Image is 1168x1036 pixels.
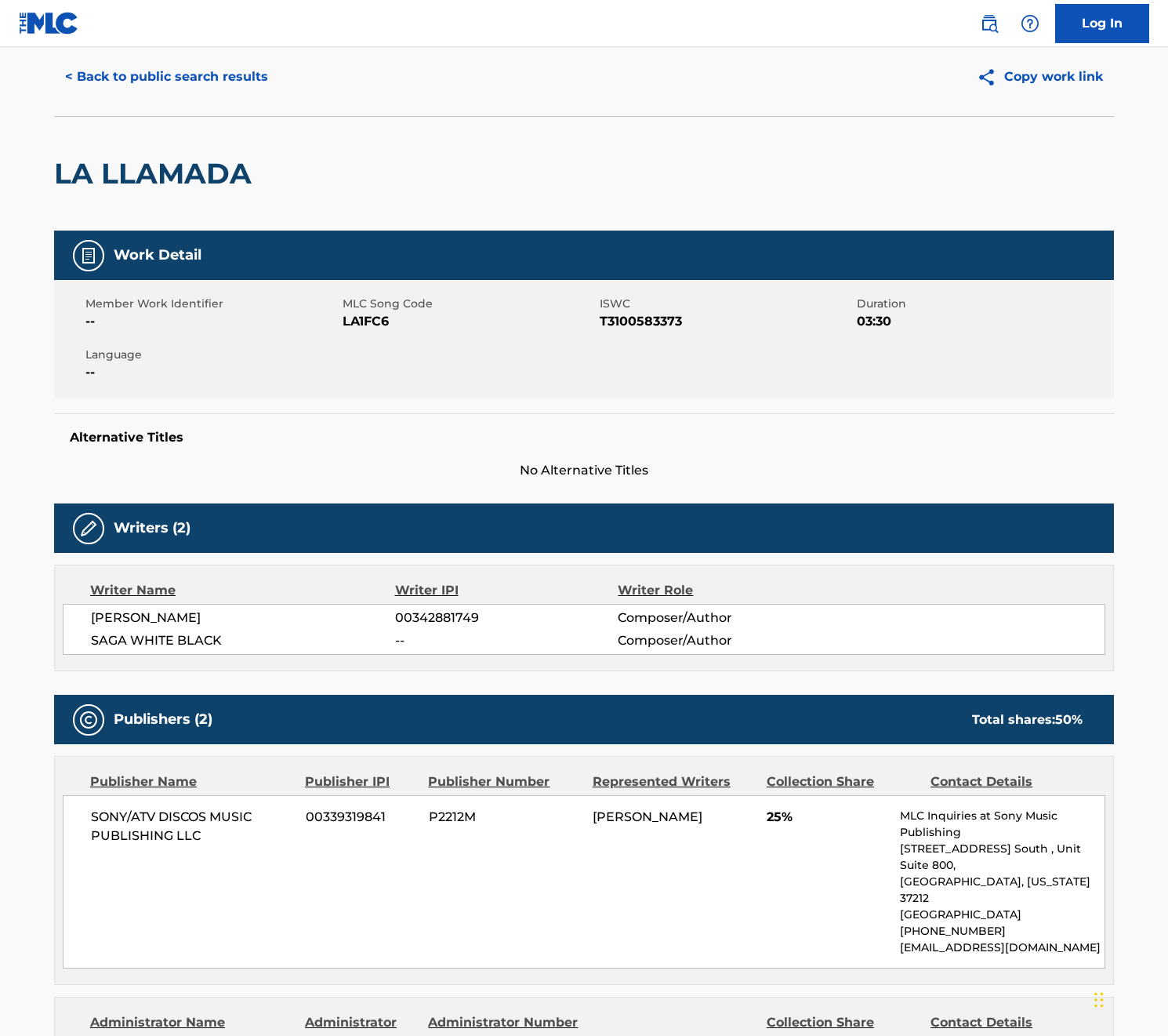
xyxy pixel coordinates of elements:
div: Represented Writers [593,772,755,791]
img: Copy work link [977,67,1004,87]
div: Publisher Number [428,772,580,791]
span: MLC Song Code [343,296,596,312]
a: Public Search [974,8,1005,39]
span: Composer/Author [618,609,821,627]
span: 50 % [1055,712,1083,727]
span: Duration [857,296,1110,312]
span: SAGA WHITE BLACK [91,631,395,650]
span: No Alternative Titles [54,461,1114,480]
span: T3100583373 [600,312,853,331]
button: Copy work link [966,57,1114,96]
img: MLC Logo [19,12,79,35]
span: Member Work Identifier [85,296,339,312]
p: MLC Inquiries at Sony Music Publishing [900,808,1105,841]
div: Writer IPI [395,581,618,600]
img: help [1021,14,1039,33]
p: [GEOGRAPHIC_DATA], [US_STATE] 37212 [900,874,1105,907]
div: Contact Details [930,772,1083,791]
img: search [980,14,999,33]
div: Publisher Name [90,772,293,791]
span: LA1FC6 [343,312,596,331]
div: Drag [1094,976,1104,1023]
button: < Back to public search results [54,57,279,96]
div: Total shares: [972,711,1083,729]
p: [EMAIL_ADDRESS][DOMAIN_NAME] [900,940,1105,956]
h2: LA LLAMADA [54,156,259,191]
div: Publisher IPI [305,772,416,791]
h5: Work Detail [114,246,201,264]
span: Composer/Author [618,631,821,650]
h5: Publishers (2) [114,711,212,729]
div: Collection Share [767,772,919,791]
span: 00342881749 [395,609,618,627]
h5: Writers (2) [114,519,190,537]
img: Work Detail [79,246,98,265]
div: Writer Role [618,581,821,600]
div: Help [1014,8,1046,39]
span: 00339319841 [306,808,417,827]
a: Log In [1055,4,1149,43]
span: Language [85,347,339,363]
span: 25% [767,808,888,827]
img: Publishers [79,711,98,729]
div: Writer Name [90,581,395,600]
span: P2212M [429,808,581,827]
span: ISWC [600,296,853,312]
h5: Alternative Titles [70,430,1098,445]
span: -- [395,631,618,650]
iframe: Chat Widget [1090,961,1168,1036]
p: [GEOGRAPHIC_DATA] [900,907,1105,923]
p: [STREET_ADDRESS] South , Unit Suite 800, [900,841,1105,874]
span: [PERSON_NAME] [593,809,702,824]
p: [PHONE_NUMBER] [900,923,1105,940]
span: -- [85,363,339,382]
span: 03:30 [857,312,1110,331]
img: Writers [79,519,98,538]
span: SONY/ATV DISCOS MUSIC PUBLISHING LLC [91,808,294,845]
span: -- [85,312,339,331]
span: [PERSON_NAME] [91,609,395,627]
